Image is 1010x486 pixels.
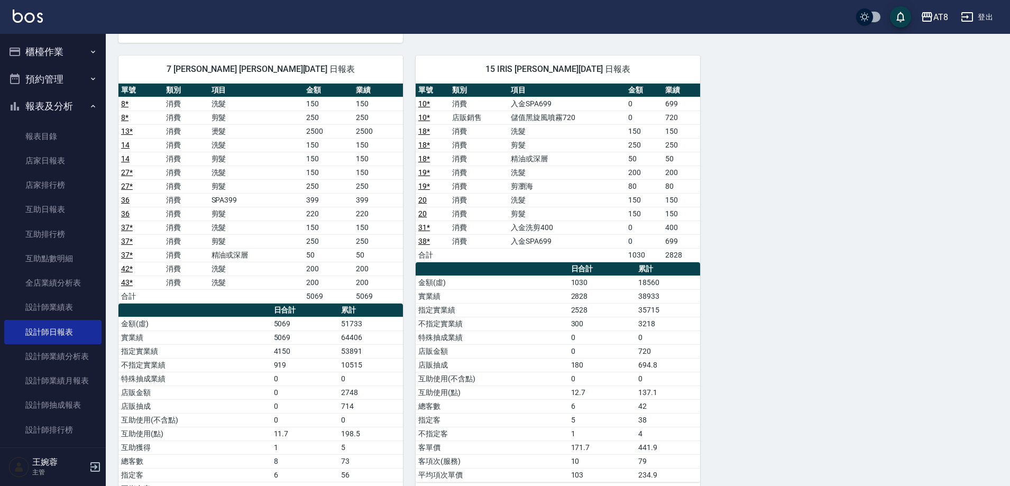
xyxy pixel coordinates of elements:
[163,193,208,207] td: 消費
[4,149,102,173] a: 店家日報表
[118,468,271,482] td: 指定客
[626,111,663,124] td: 0
[449,207,508,221] td: 消費
[353,221,403,234] td: 150
[353,111,403,124] td: 250
[568,454,636,468] td: 10
[353,84,403,97] th: 業績
[4,66,102,93] button: 預約管理
[209,138,304,152] td: 洗髮
[118,441,271,454] td: 互助獲得
[890,6,911,27] button: save
[4,222,102,246] a: 互助排行榜
[416,454,568,468] td: 客項次(服務)
[416,372,568,386] td: 互助使用(不含點)
[663,84,700,97] th: 業績
[304,289,353,303] td: 5069
[304,179,353,193] td: 250
[209,152,304,166] td: 剪髮
[32,467,86,477] p: 主管
[304,221,353,234] td: 150
[663,248,700,262] td: 2828
[118,317,271,331] td: 金額(虛)
[4,38,102,66] button: 櫃檯作業
[338,399,403,413] td: 714
[353,97,403,111] td: 150
[636,303,700,317] td: 35715
[568,427,636,441] td: 1
[449,124,508,138] td: 消費
[568,358,636,372] td: 180
[271,358,338,372] td: 919
[933,11,948,24] div: AT8
[626,248,663,262] td: 1030
[4,442,102,466] a: 店販抽成明細
[4,344,102,369] a: 設計師業績分析表
[353,276,403,289] td: 200
[271,344,338,358] td: 4150
[121,141,130,149] a: 14
[304,193,353,207] td: 399
[163,262,208,276] td: 消費
[4,320,102,344] a: 設計師日報表
[636,372,700,386] td: 0
[338,413,403,427] td: 0
[663,124,700,138] td: 150
[271,413,338,427] td: 0
[271,331,338,344] td: 5069
[568,386,636,399] td: 12.7
[4,124,102,149] a: 報表目錄
[118,358,271,372] td: 不指定實業績
[449,166,508,179] td: 消費
[353,193,403,207] td: 399
[271,372,338,386] td: 0
[416,331,568,344] td: 特殊抽成業績
[508,138,626,152] td: 剪髮
[568,331,636,344] td: 0
[663,152,700,166] td: 50
[304,207,353,221] td: 220
[209,248,304,262] td: 精油或深層
[118,454,271,468] td: 總客數
[416,413,568,427] td: 指定客
[416,358,568,372] td: 店販抽成
[626,179,663,193] td: 80
[416,441,568,454] td: 客單價
[663,179,700,193] td: 80
[508,152,626,166] td: 精油或深層
[4,295,102,319] a: 設計師業績表
[209,124,304,138] td: 燙髮
[4,197,102,222] a: 互助日報表
[121,209,130,218] a: 36
[338,441,403,454] td: 5
[663,207,700,221] td: 150
[338,427,403,441] td: 198.5
[568,372,636,386] td: 0
[209,111,304,124] td: 剪髮
[163,234,208,248] td: 消費
[416,84,700,262] table: a dense table
[508,207,626,221] td: 剪髮
[209,207,304,221] td: 剪髮
[449,193,508,207] td: 消費
[568,413,636,427] td: 5
[4,393,102,417] a: 設計師抽成報表
[416,248,449,262] td: 合計
[353,234,403,248] td: 250
[304,166,353,179] td: 150
[304,248,353,262] td: 50
[163,166,208,179] td: 消費
[32,457,86,467] h5: 王婉蓉
[118,84,403,304] table: a dense table
[568,276,636,289] td: 1030
[304,262,353,276] td: 200
[508,234,626,248] td: 入金SPA699
[663,193,700,207] td: 150
[353,262,403,276] td: 200
[626,152,663,166] td: 50
[626,193,663,207] td: 150
[304,97,353,111] td: 150
[304,138,353,152] td: 150
[118,84,163,97] th: 單號
[353,207,403,221] td: 220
